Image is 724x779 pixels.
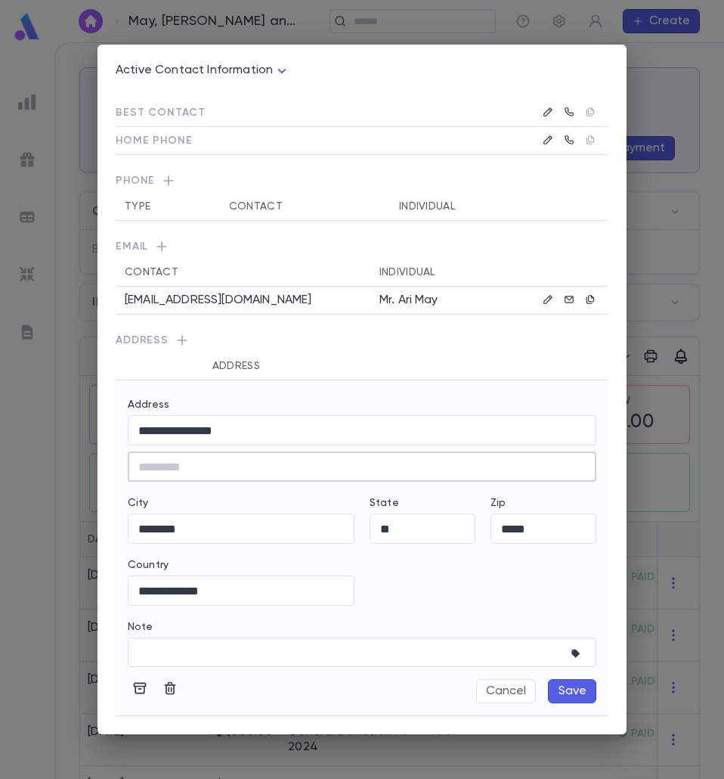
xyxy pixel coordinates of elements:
[370,497,399,509] label: State
[116,173,608,193] span: Phone
[125,293,311,308] p: [EMAIL_ADDRESS][DOMAIN_NAME]
[548,679,596,703] button: Save
[116,193,220,221] th: Type
[490,497,506,509] label: Zip
[128,621,153,633] label: Note
[203,352,521,380] th: Address
[116,259,370,287] th: Contact
[116,107,206,118] span: Best Contact
[116,135,192,146] span: Home Phone
[220,193,390,221] th: Contact
[128,497,149,509] label: City
[116,239,608,259] span: Email
[128,559,169,571] label: Country
[116,59,291,82] div: Active Contact Information
[128,399,169,411] label: Address
[476,679,536,703] button: Cancel
[116,333,608,352] span: Address
[390,193,565,221] th: Individual
[379,293,479,308] p: Mr. Ari May
[370,259,488,287] th: Individual
[116,64,273,76] span: Active Contact Information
